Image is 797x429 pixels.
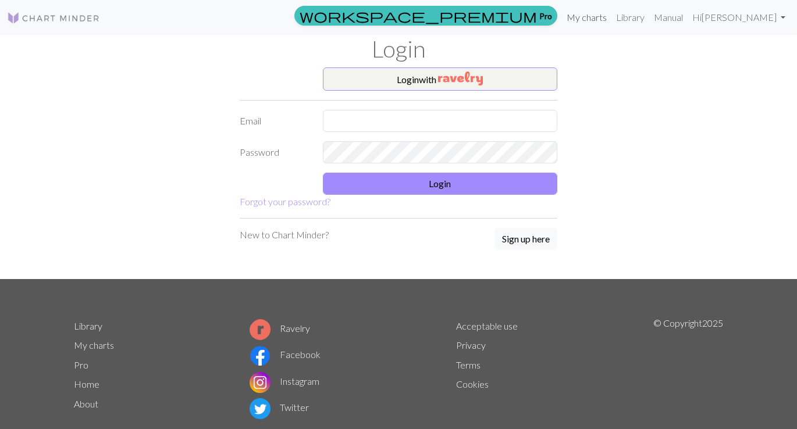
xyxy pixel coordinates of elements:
a: About [74,398,98,409]
label: Email [233,110,316,132]
img: Instagram logo [250,372,271,393]
h1: Login [67,35,730,63]
img: Facebook logo [250,345,271,366]
a: Facebook [250,349,321,360]
a: Cookies [456,378,489,389]
button: Sign up here [494,228,557,250]
button: Loginwith [323,67,558,91]
a: Acceptable use [456,320,518,331]
img: Ravelry logo [250,319,271,340]
a: Pro [294,6,557,26]
a: My charts [74,339,114,351]
a: Instagram [250,376,319,387]
span: workspace_premium [300,8,537,24]
p: © Copyright 2025 [653,316,723,422]
a: Sign up here [494,228,557,251]
a: Manual [649,6,688,29]
a: Library [74,320,102,331]
a: My charts [562,6,611,29]
a: Forgot your password? [240,196,330,207]
img: Logo [7,11,100,25]
a: Hi[PERSON_NAME] [688,6,790,29]
a: Terms [456,359,481,370]
label: Password [233,141,316,163]
p: New to Chart Minder? [240,228,329,242]
a: Privacy [456,339,486,351]
a: Pro [74,359,88,370]
button: Login [323,173,558,195]
img: Ravelry [438,71,483,85]
a: Ravelry [250,323,310,334]
img: Twitter logo [250,398,271,419]
a: Home [74,378,99,389]
a: Library [611,6,649,29]
a: Twitter [250,402,309,413]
